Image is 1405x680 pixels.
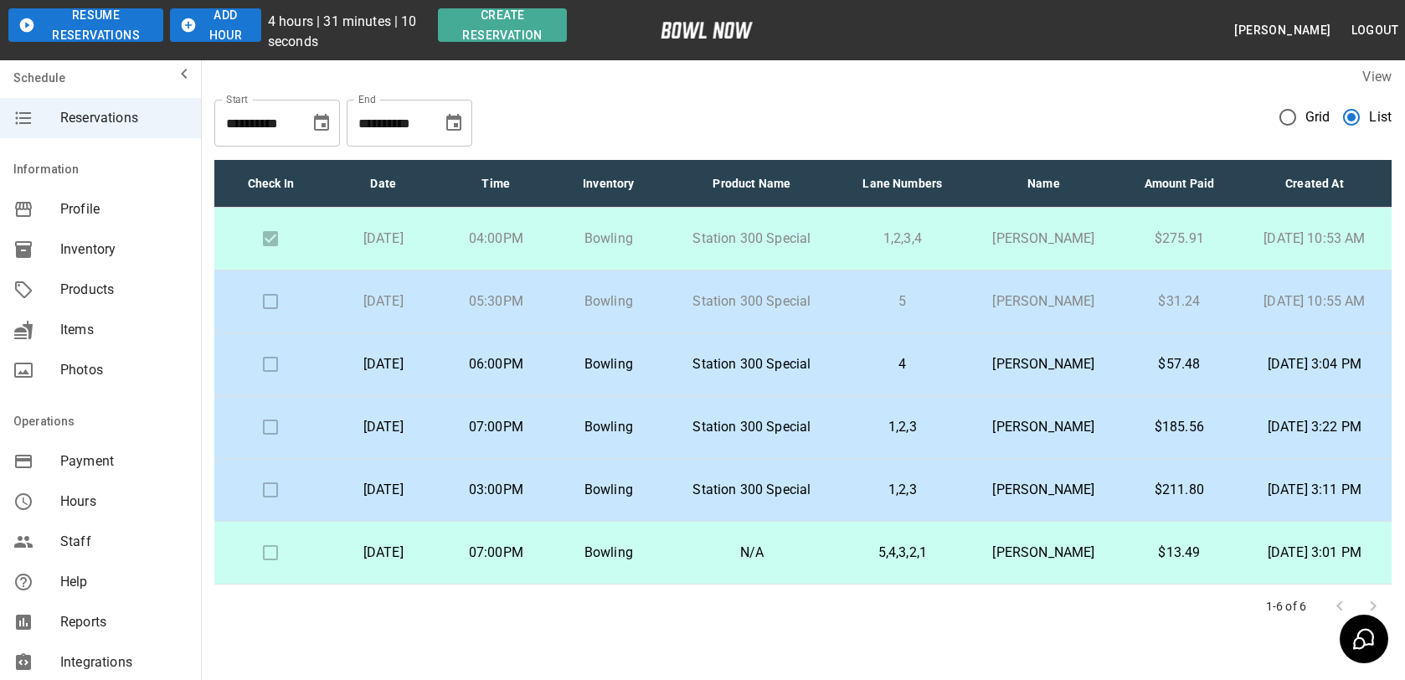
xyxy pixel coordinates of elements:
p: $13.49 [1135,543,1224,563]
p: Bowling [566,229,652,249]
p: Station 300 Special [678,417,826,437]
p: [PERSON_NAME] [980,291,1108,312]
p: 1-6 of 6 [1266,598,1306,615]
span: Reports [60,612,188,632]
p: Station 300 Special [678,291,826,312]
th: Inventory [553,160,666,208]
p: [DATE] [341,543,427,563]
p: [DATE] [341,229,427,249]
p: 1,2,3 [852,480,953,500]
th: Name [966,160,1121,208]
p: [PERSON_NAME] [980,543,1108,563]
span: Items [60,320,188,340]
p: Bowling [566,543,652,563]
button: Choose date, selected date is Oct 20, 2025 [437,106,471,140]
th: Date [327,160,440,208]
p: $31.24 [1135,291,1224,312]
p: [DATE] 3:22 PM [1251,417,1378,437]
p: [PERSON_NAME] [980,480,1108,500]
button: Add Hour [170,8,261,42]
p: Bowling [566,354,652,374]
p: 1,2,3,4 [852,229,953,249]
p: [DATE] [341,291,427,312]
p: [DATE] 3:01 PM [1251,543,1378,563]
p: [DATE] [341,480,427,500]
span: Hours [60,492,188,512]
p: Station 300 Special [678,229,826,249]
p: $57.48 [1135,354,1224,374]
span: Inventory [60,240,188,260]
th: Created At [1238,160,1392,208]
p: [PERSON_NAME] [980,354,1108,374]
p: 07:00PM [453,417,539,437]
p: [DATE] [341,417,427,437]
p: 4 [852,354,953,374]
p: Bowling [566,480,652,500]
span: List [1369,107,1392,127]
p: 1,2,3 [852,417,953,437]
p: $211.80 [1135,480,1224,500]
button: [PERSON_NAME] [1227,15,1337,46]
span: Grid [1305,107,1330,127]
p: 06:00PM [453,354,539,374]
button: Resume Reservations [8,8,163,42]
p: 4 hours | 31 minutes | 10 seconds [268,12,431,52]
span: Integrations [60,652,188,672]
img: logo [661,22,753,39]
span: Products [60,280,188,300]
span: Photos [60,360,188,380]
p: Bowling [566,291,652,312]
p: 03:00PM [453,480,539,500]
span: Help [60,572,188,592]
button: Logout [1345,15,1405,46]
th: Product Name [665,160,839,208]
p: 07:00PM [453,543,539,563]
span: Payment [60,451,188,471]
th: Lane Numbers [839,160,966,208]
p: [PERSON_NAME] [980,417,1108,437]
p: Station 300 Special [678,480,826,500]
p: $275.91 [1135,229,1224,249]
p: Station 300 Special [678,354,826,374]
p: 05:30PM [453,291,539,312]
p: 5 [852,291,953,312]
p: Bowling [566,417,652,437]
p: [DATE] 10:55 AM [1251,291,1378,312]
span: Staff [60,532,188,552]
label: View [1362,69,1392,85]
p: 04:00PM [453,229,539,249]
p: [DATE] 3:04 PM [1251,354,1378,374]
p: [PERSON_NAME] [980,229,1108,249]
th: Time [440,160,553,208]
span: Reservations [60,108,188,128]
span: Profile [60,199,188,219]
p: [DATE] 3:11 PM [1251,480,1378,500]
p: 5,4,3,2,1 [852,543,953,563]
button: Choose date, selected date is Sep 20, 2025 [305,106,338,140]
p: N/A [678,543,826,563]
th: Amount Paid [1121,160,1238,208]
button: Create Reservation [438,8,567,42]
th: Check In [214,160,327,208]
p: [DATE] [341,354,427,374]
p: [DATE] 10:53 AM [1251,229,1378,249]
p: $185.56 [1135,417,1224,437]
